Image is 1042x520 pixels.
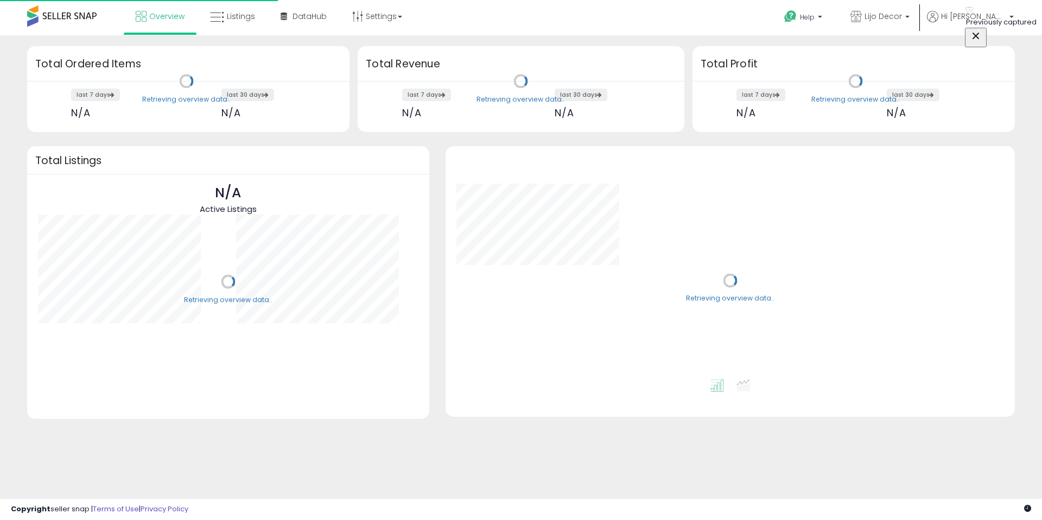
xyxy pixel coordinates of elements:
div: Retrieving overview data.. [184,295,272,305]
span: Help [800,12,815,22]
span: Hi [PERSON_NAME] [941,11,1006,22]
a: Help [776,2,833,35]
span: Lijo Decor [865,11,902,22]
span: Listings [227,11,255,22]
a: Hi [PERSON_NAME] [927,11,1014,35]
span: Overview [149,11,185,22]
div: Retrieving overview data.. [142,95,231,104]
div: Retrieving overview data.. [476,95,565,104]
i: Get Help [784,10,797,23]
div: Retrieving overview data.. [686,294,774,304]
span: DataHub [293,11,327,22]
div: Retrieving overview data.. [811,95,900,104]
